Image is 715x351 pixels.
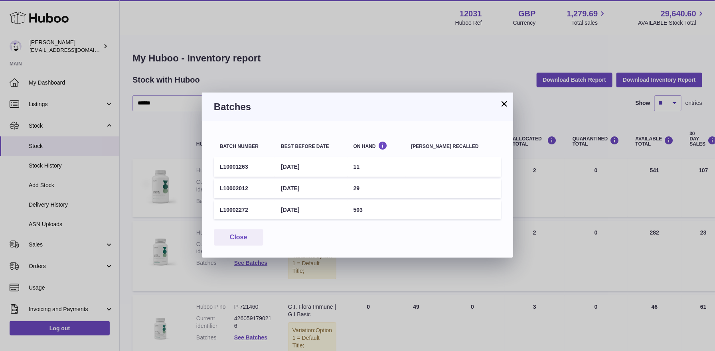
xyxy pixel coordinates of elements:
[220,144,269,149] div: Batch number
[214,200,275,220] td: L10002272
[275,200,347,220] td: [DATE]
[214,101,501,113] h3: Batches
[281,144,341,149] div: Best before date
[348,200,405,220] td: 503
[275,157,347,177] td: [DATE]
[348,179,405,198] td: 29
[214,179,275,198] td: L10002012
[411,144,495,149] div: [PERSON_NAME] recalled
[214,157,275,177] td: L10001263
[354,141,399,149] div: On Hand
[214,229,263,246] button: Close
[500,99,509,108] button: ×
[348,157,405,177] td: 11
[275,179,347,198] td: [DATE]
